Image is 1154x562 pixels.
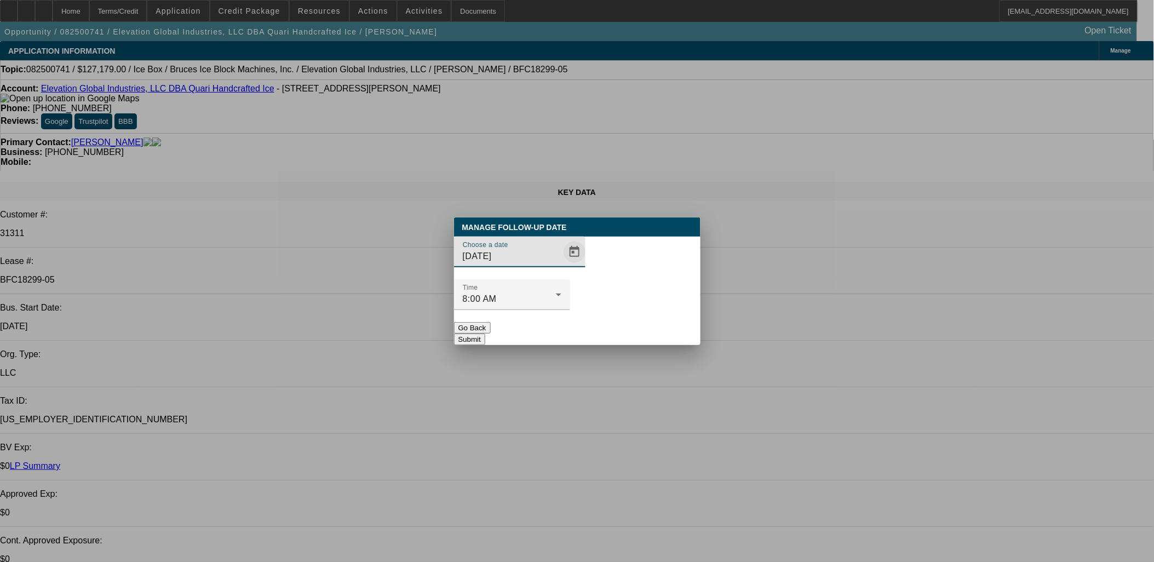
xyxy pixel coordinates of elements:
[564,241,585,263] button: Open calendar
[463,294,497,303] span: 8:00 AM
[462,223,567,232] span: Manage Follow-Up Date
[463,284,478,291] mat-label: Time
[463,241,508,248] mat-label: Choose a date
[454,334,485,345] button: Submit
[454,322,491,334] button: Go Back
